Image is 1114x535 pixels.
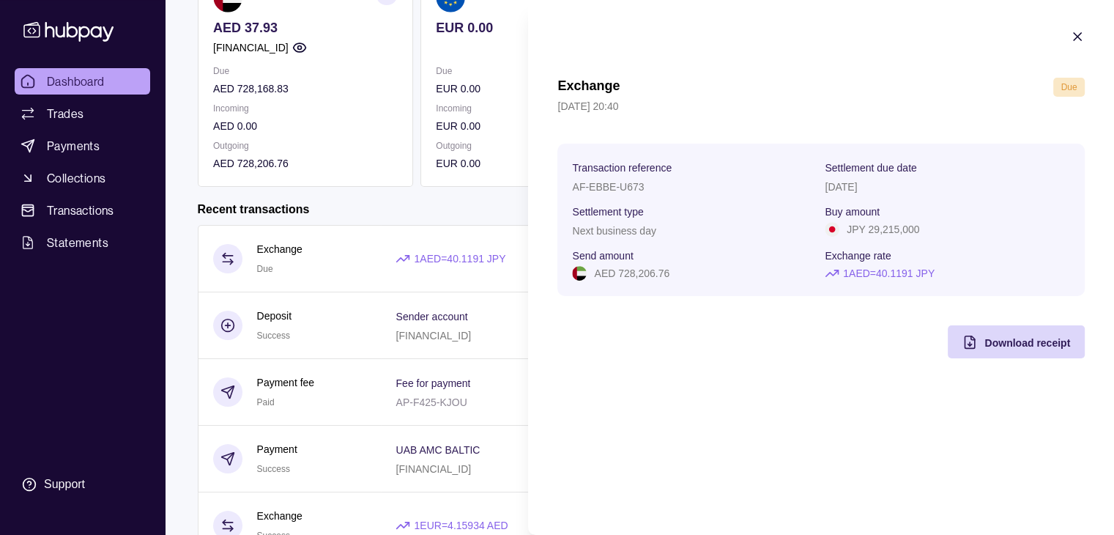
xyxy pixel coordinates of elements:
[594,265,669,281] p: AED 728,206.76
[557,78,620,97] h1: Exchange
[948,325,1085,358] button: Download receipt
[825,181,857,193] p: [DATE]
[825,206,880,218] p: Buy amount
[572,162,672,174] p: Transaction reference
[572,225,656,237] p: Next business day
[557,98,1085,114] p: [DATE] 20:40
[572,250,633,262] p: Send amount
[843,265,935,281] p: 1 AED = 40.1191 JPY
[572,181,644,193] p: AF-EBBE-U673
[572,266,587,281] img: ae
[825,162,916,174] p: Settlement due date
[847,221,919,237] p: JPY 29,215,000
[572,206,643,218] p: Settlement type
[984,337,1070,349] span: Download receipt
[1061,82,1077,92] span: Due
[825,250,891,262] p: Exchange rate
[825,222,839,237] img: jp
